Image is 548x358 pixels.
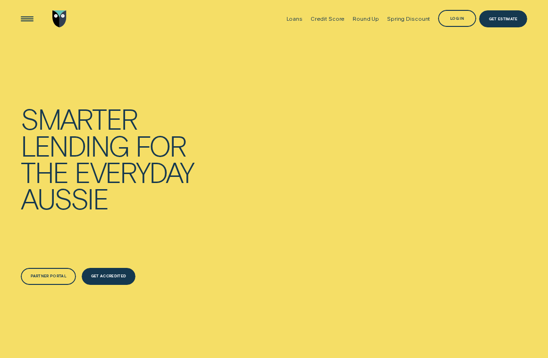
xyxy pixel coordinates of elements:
[19,10,36,27] button: Open Menu
[479,10,527,27] a: Get Estimate
[287,16,303,22] div: Loans
[21,105,234,211] h4: Smarter lending for the everyday Aussie
[52,10,67,27] img: Wisr
[311,16,345,22] div: Credit Score
[353,16,379,22] div: Round Up
[21,268,76,285] a: Partner Portal
[438,10,476,27] button: Log in
[82,268,136,285] a: Get Accredited
[387,16,430,22] div: Spring Discount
